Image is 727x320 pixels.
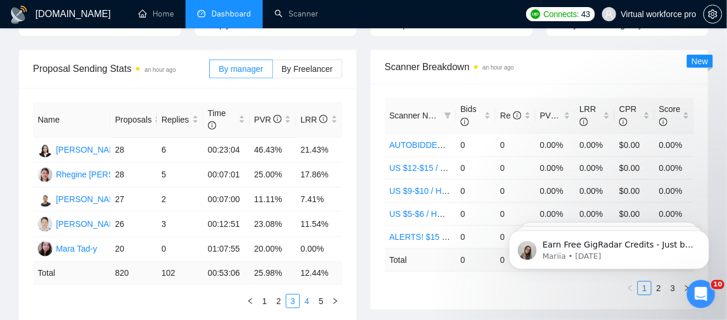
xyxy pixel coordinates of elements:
div: [PERSON_NAME] [56,193,124,206]
td: 0 [495,202,535,225]
span: PVR [255,115,282,124]
span: info-circle [580,118,588,126]
span: -- [452,20,458,29]
td: 0.00% [575,133,614,156]
button: right [328,294,342,308]
td: 0.00% [655,156,694,179]
span: filter [444,112,451,119]
td: Total [385,248,456,271]
td: 7.41% [296,187,342,212]
span: left [627,285,634,292]
span: left [247,298,254,305]
li: Next Page [328,294,342,308]
a: searchScanner [275,9,318,19]
img: upwork-logo.png [531,9,540,19]
td: 0.00% [655,133,694,156]
td: 26 [110,212,157,237]
td: 0.00% [655,179,694,202]
td: 00:07:00 [203,187,250,212]
td: 0.00% [296,237,342,262]
td: 00:12:51 [203,212,250,237]
td: 6 [157,138,203,163]
span: By manager [219,64,263,74]
td: 2 [157,187,203,212]
td: $0.00 [614,156,654,179]
span: Scanner Breakdown [385,60,694,74]
button: left [623,281,637,295]
li: 5 [314,294,328,308]
a: 5 [315,295,328,308]
td: 0 [456,248,495,271]
li: Previous Page [623,281,637,295]
a: US $5-$6 / HR - Telemarketing [389,209,501,219]
li: Previous Page [243,294,257,308]
a: MA[PERSON_NAME] [38,144,124,154]
a: US $12-$15 / HR - Telemarketing [389,163,511,173]
button: left [243,294,257,308]
a: 4 [300,295,313,308]
td: 20.00% [250,237,296,262]
th: Proposals [110,102,157,138]
a: RCRhegine [PERSON_NAME] [38,169,157,179]
td: 820 [110,262,157,285]
span: Dashboard [212,9,251,19]
td: Total [33,262,110,285]
span: filter [442,107,454,124]
span: Proposals [115,113,151,126]
span: user [605,10,613,18]
img: CN [38,192,52,207]
a: AUTOBIDDER! For Telemarketing in the [GEOGRAPHIC_DATA] [389,140,624,150]
td: 28 [110,163,157,187]
td: 17.86% [296,163,342,187]
span: info-circle [513,111,521,120]
iframe: Intercom live chat [687,280,715,308]
span: info-circle [319,115,328,123]
span: 12.44% [255,20,282,29]
span: info-circle [461,118,469,126]
td: 0.00% [536,133,575,156]
span: New [692,57,708,66]
span: CPR [619,104,637,127]
li: 3 [286,294,300,308]
span: Connects: [544,8,579,21]
td: 0 [456,156,495,179]
a: homeHome [138,9,174,19]
img: logo [9,5,28,24]
td: $0.00 [614,133,654,156]
li: 2 [272,294,286,308]
span: 100% [77,20,98,29]
button: setting [703,5,722,24]
a: MTMara Tad-y [38,243,97,253]
a: CN[PERSON_NAME] [38,194,124,203]
td: 3 [157,212,203,237]
td: 23.08% [250,212,296,237]
span: By Freelancer [282,64,333,74]
span: info-circle [208,121,216,130]
span: Re [500,111,521,120]
span: Time [208,108,226,131]
td: 0 [456,225,495,248]
span: dashboard [197,9,206,18]
td: 46.43% [250,138,296,163]
td: 00:07:01 [203,163,250,187]
td: 01:07:55 [203,237,250,262]
th: Name [33,102,110,138]
td: 102 [157,262,203,285]
a: US $9-$10 / HR - Telemarketing [389,186,506,196]
span: info-circle [273,115,282,123]
time: an hour ago [483,64,514,71]
a: setting [703,9,722,19]
span: right [683,285,690,292]
div: Rhegine [PERSON_NAME] [56,168,157,181]
a: CS[PERSON_NAME] [38,219,124,228]
td: 21.43% [296,138,342,163]
td: 00:53:06 [203,262,250,285]
td: 0.00% [536,156,575,179]
span: LRR [580,104,596,127]
th: Replies [157,102,203,138]
span: Scanner Name [389,111,444,120]
td: 00:23:04 [203,138,250,163]
span: Relevance [33,20,72,29]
